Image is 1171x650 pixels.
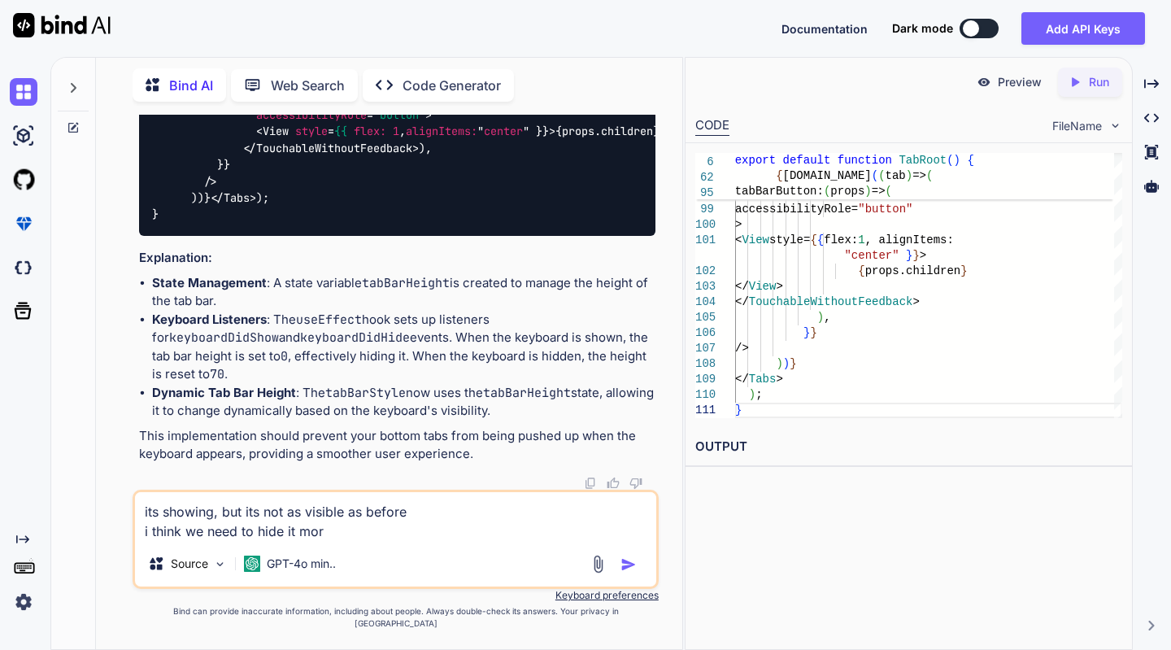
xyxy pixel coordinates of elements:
[256,107,367,122] span: accessibilityRole
[803,326,810,339] span: }
[224,190,250,205] span: Tabs
[406,124,477,139] span: alignItems:
[695,155,714,170] span: 6
[589,555,607,574] img: attachment
[135,492,655,541] textarea: its showing, but its not as visible as before i think we need to hide it mo
[325,385,406,401] code: tabBarStyle
[912,249,919,262] span: }
[403,76,501,95] p: Code Generator
[810,326,816,339] span: }
[1052,118,1102,134] span: FileName
[735,154,776,167] span: export
[334,124,347,139] span: {{
[686,428,1132,466] h2: OUTPUT
[263,124,289,139] span: View
[912,169,926,182] span: =>
[695,341,714,356] div: 107
[735,187,803,200] span: accessible
[695,202,714,217] div: 99
[899,154,947,167] span: TabRoot
[776,373,782,386] span: >
[152,385,296,400] strong: Dynamic Tab Bar Height
[781,22,868,36] span: Documentation
[749,388,755,401] span: )
[10,166,37,194] img: githubLight
[171,556,208,572] p: Source
[967,154,973,167] span: {
[213,557,227,571] img: Pick Models
[133,605,658,630] p: Bind can provide inaccurate information, including about people. Always double-check its answers....
[256,141,412,155] span: TouchableWithoutFeedback
[695,217,714,233] div: 100
[393,124,399,139] span: 1
[211,190,256,205] span: </ >
[133,589,658,602] p: Keyboard preferences
[735,203,858,216] span: accessibilityRole=
[824,185,830,198] span: (
[271,76,345,95] p: Web Search
[742,233,769,246] span: View
[864,264,960,277] span: props.children
[695,356,714,372] div: 108
[858,203,912,216] span: "button"
[484,124,523,139] span: center
[906,249,912,262] span: }
[10,588,37,616] img: settings
[960,264,967,277] span: }
[10,122,37,150] img: ai-studio
[838,154,892,167] span: function
[256,124,555,139] span: < = , " " }}>
[152,274,655,311] li: : A state variable is created to manage the height of the tab bar.
[920,249,926,262] span: >
[783,357,790,370] span: )
[695,279,714,294] div: 103
[872,185,886,198] span: =>
[152,384,655,421] li: : The now uses the state, allowing it to change dynamically based on the keyboard's visibility.
[10,78,37,106] img: chat
[695,264,714,279] div: 102
[817,233,824,246] span: {
[858,233,864,246] span: 1
[776,357,782,370] span: )
[620,556,637,573] img: icon
[844,249,899,262] span: "center"
[749,295,913,308] span: TouchableWithoutFeedback
[776,280,782,293] span: >
[783,154,831,167] span: default
[267,556,336,572] p: GPT-4o min..
[864,185,871,198] span: )
[872,169,878,182] span: (
[906,169,912,182] span: )
[354,124,386,139] span: flex:
[810,233,816,246] span: {
[169,329,279,346] code: keyboardDidShow
[755,388,762,401] span: ;
[886,169,906,182] span: tab
[824,233,858,246] span: flex:
[695,387,714,403] div: 110
[776,169,782,182] span: {
[781,20,868,37] button: Documentation
[858,264,864,277] span: {
[886,185,892,198] span: (
[830,185,864,198] span: props
[243,141,419,155] span: </ >
[1021,12,1145,45] button: Add API Keys
[281,348,288,364] code: 0
[864,233,953,246] span: , alignItems:
[735,280,749,293] span: </
[695,403,714,418] div: 111
[749,373,777,386] span: Tabs
[152,312,267,327] strong: Keyboard Listeners
[10,254,37,281] img: darkCloudIdeIcon
[244,556,260,572] img: GPT-4o mini
[210,366,224,382] code: 70
[695,325,714,341] div: 106
[295,124,328,139] span: style
[695,233,714,248] div: 101
[584,477,597,490] img: copy
[790,357,796,370] span: }
[13,13,111,37] img: Bind AI
[769,233,810,246] span: style=
[892,20,953,37] span: Dark mode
